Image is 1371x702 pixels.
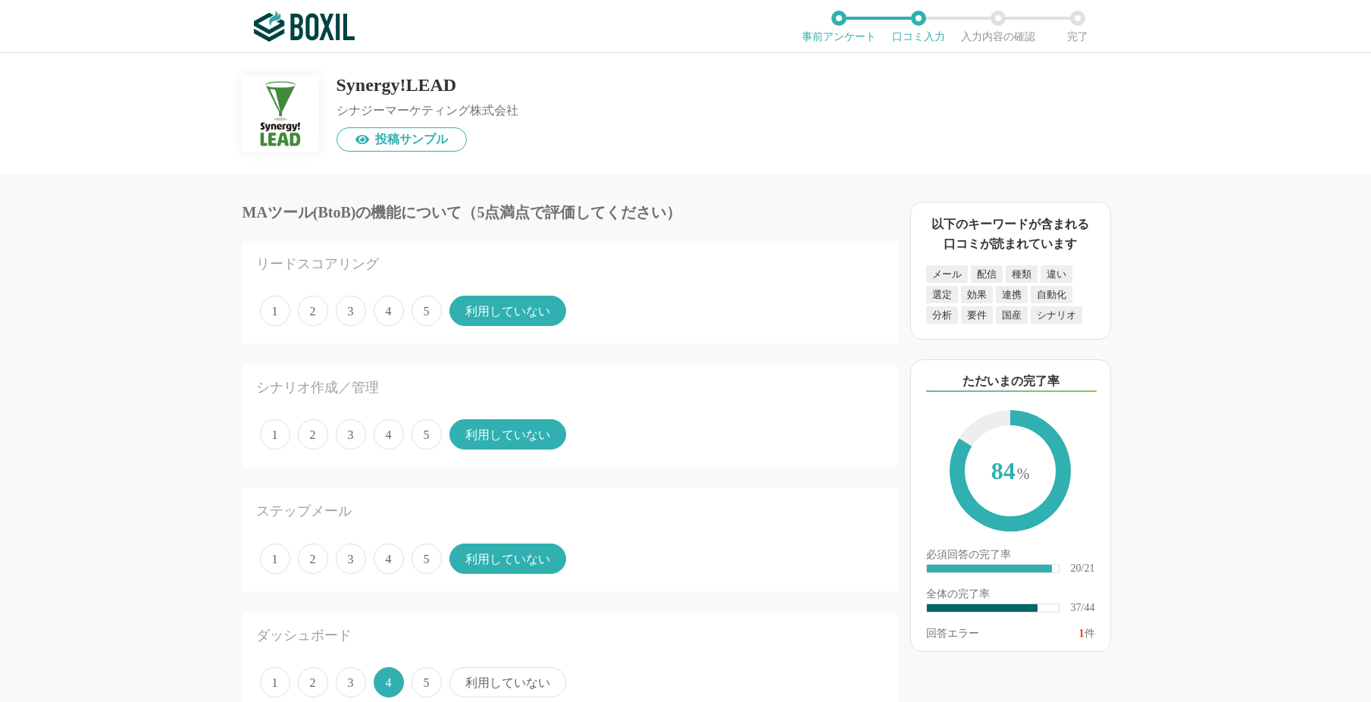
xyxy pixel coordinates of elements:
div: 件 [1079,628,1095,639]
div: ステップメール [256,502,822,521]
div: 連携 [996,286,1028,303]
div: 選定 [926,286,958,303]
li: 口コミ入力 [879,11,959,42]
div: ダッシュボード [256,626,822,645]
span: 5 [412,544,442,574]
span: 投稿サンプル [375,133,448,146]
span: 2 [298,419,328,450]
div: 種類 [1006,265,1038,283]
div: 20/21 [1071,563,1095,574]
div: メール [926,265,968,283]
div: ​ [927,565,1052,572]
li: 完了 [1038,11,1118,42]
span: 利用していない [449,667,566,697]
span: 利用していない [449,544,566,574]
div: リードスコアリング [256,255,822,274]
div: 配信 [971,265,1003,283]
span: 4 [374,544,404,574]
div: 回答エラー [926,628,979,639]
span: 5 [412,296,442,326]
div: Synergy!LEAD [336,76,518,94]
div: 37/44 [1071,603,1095,613]
span: 1 [260,419,290,450]
li: 入力内容の確認 [959,11,1038,42]
span: 利用していない [449,419,566,450]
div: 全体の完了率 [926,589,1095,603]
div: シナジーマーケティング株式会社 [336,105,518,117]
div: MAツール(BtoB)の機能について（5点満点で評価してください） [243,205,898,220]
div: 効果 [961,286,993,303]
span: 利用していない [449,296,566,326]
span: 5 [412,667,442,697]
div: ​ [927,604,1038,612]
div: シナリオ [1031,306,1082,324]
div: 国産 [996,306,1028,324]
li: 事前アンケート [800,11,879,42]
span: 4 [374,667,404,697]
span: 3 [336,296,366,326]
span: 84 [965,425,1056,519]
div: ただいまの完了率 [926,372,1097,392]
span: 4 [374,419,404,450]
span: 1 [1079,628,1085,639]
div: 要件 [961,306,993,324]
span: 4 [374,296,404,326]
div: シナリオ作成／管理 [256,378,822,397]
div: 違い [1041,265,1072,283]
div: 自動化 [1031,286,1072,303]
span: 2 [298,667,328,697]
span: % [1017,465,1030,482]
div: 分析 [926,306,958,324]
span: 5 [412,419,442,450]
img: ボクシルSaaS_ロゴ [254,11,355,42]
span: 1 [260,667,290,697]
span: 1 [260,296,290,326]
div: 以下のキーワードが含まれる口コミが読まれています [926,215,1095,253]
span: 3 [336,667,366,697]
span: 1 [260,544,290,574]
span: 2 [298,296,328,326]
span: 2 [298,544,328,574]
span: 3 [336,419,366,450]
div: 必須回答の完了率 [926,550,1095,563]
span: 3 [336,544,366,574]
